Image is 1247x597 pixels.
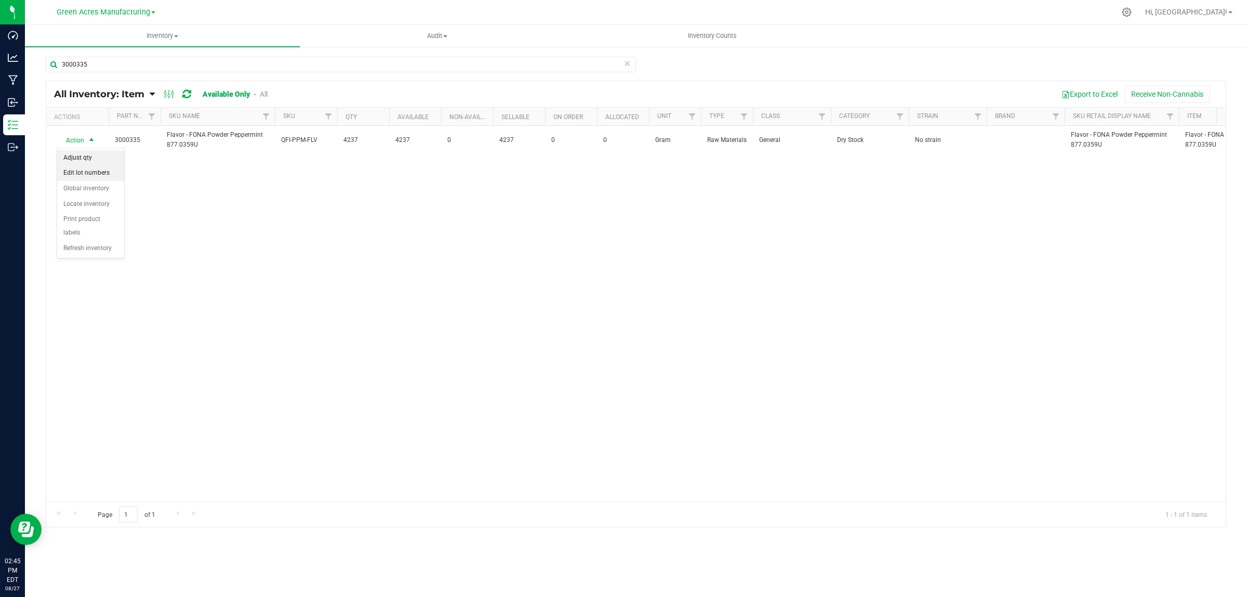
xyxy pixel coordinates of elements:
[57,241,124,256] li: Refresh inventory
[8,75,18,85] inline-svg: Manufacturing
[1124,85,1210,103] button: Receive Non-Cannabis
[343,135,383,145] span: 4237
[346,113,357,121] a: Qty
[684,108,701,125] a: Filter
[89,507,164,523] span: Page of 1
[814,108,831,125] a: Filter
[300,25,575,47] a: Audit
[320,108,337,125] a: Filter
[300,31,574,41] span: Audit
[115,135,154,145] span: 3000335
[46,57,636,72] input: Search Item Name, Retail Display Name, SKU, Part Number...
[501,113,529,121] a: Sellable
[8,30,18,41] inline-svg: Dashboard
[1162,108,1179,125] a: Filter
[839,112,870,120] a: Category
[54,88,144,100] span: All Inventory: Item
[5,556,20,585] p: 02:45 PM EDT
[917,112,938,120] a: Strain
[892,108,909,125] a: Filter
[119,507,138,523] input: 1
[117,112,158,120] a: Part Number
[499,135,539,145] span: 4237
[8,97,18,108] inline-svg: Inbound
[447,135,487,145] span: 0
[169,112,200,120] a: SKU Name
[54,88,150,100] a: All Inventory: Item
[736,108,753,125] a: Filter
[143,108,161,125] a: Filter
[709,112,724,120] a: Type
[1073,112,1151,120] a: Sku Retail Display Name
[603,135,643,145] span: 0
[761,112,780,120] a: Class
[5,585,20,592] p: 08/27
[707,135,747,145] span: Raw Materials
[1157,507,1215,522] span: 1 - 1 of 1 items
[57,197,124,212] li: Locate inventory
[837,135,903,145] span: Dry Stock
[605,113,639,121] a: Allocated
[674,31,751,41] span: Inventory Counts
[25,25,300,47] a: Inventory
[57,181,124,197] li: Global inventory
[759,135,825,145] span: General
[85,133,98,148] span: select
[283,112,295,120] a: SKU
[25,31,300,41] span: Inventory
[8,120,18,130] inline-svg: Inventory
[1047,108,1065,125] a: Filter
[449,113,496,121] a: Non-Available
[54,113,104,121] div: Actions
[57,133,85,148] span: Action
[995,112,1015,120] a: Brand
[1055,85,1124,103] button: Export to Excel
[623,57,631,70] span: Clear
[260,90,268,98] a: All
[575,25,850,47] a: Inventory Counts
[281,135,331,145] span: QFI-PPM-FLV
[397,113,429,121] a: Available
[57,165,124,181] li: Edit lot numbers
[1187,112,1201,120] a: Item
[1120,7,1133,17] div: Manage settings
[970,108,987,125] a: Filter
[551,135,591,145] span: 0
[553,113,583,121] a: On Order
[10,514,42,545] iframe: Resource center
[8,53,18,63] inline-svg: Analytics
[1145,8,1227,16] span: Hi, [GEOGRAPHIC_DATA]!
[8,142,18,152] inline-svg: Outbound
[258,108,275,125] a: Filter
[1071,130,1173,150] span: Flavor - FONA Powder Peppermint 877.0359U
[203,90,250,98] a: Available Only
[657,112,671,120] a: Unit
[167,130,269,150] span: Flavor - FONA Powder Peppermint 877.0359U
[655,135,695,145] span: Gram
[57,150,124,166] li: Adjust qty
[57,8,150,17] span: Green Acres Manufacturing
[915,135,980,145] span: No strain
[57,212,124,240] li: Print product labels
[395,135,435,145] span: 4237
